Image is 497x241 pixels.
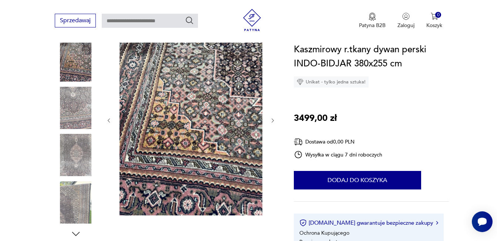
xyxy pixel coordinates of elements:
img: Ikona koszyka [431,13,438,20]
button: [DOMAIN_NAME] gwarantuje bezpieczne zakupy [299,219,438,227]
p: Zaloguj [397,22,414,29]
img: Zdjęcie produktu Kaszmirowy r.tkany dywan perski INDO-BIDJAR 380x255 cm [55,181,97,224]
img: Ikona diamentu [297,79,303,85]
img: Ikona medalu [369,13,376,21]
img: Zdjęcie produktu Kaszmirowy r.tkany dywan perski INDO-BIDJAR 380x255 cm [55,134,97,176]
button: Patyna B2B [359,13,386,29]
div: 0 [435,12,441,18]
p: Koszyk [426,22,442,29]
p: Patyna B2B [359,22,386,29]
button: Sprzedawaj [55,14,96,27]
img: Ikonka użytkownika [402,13,410,20]
img: Zdjęcie produktu Kaszmirowy r.tkany dywan perski INDO-BIDJAR 380x255 cm [120,24,262,215]
img: Ikona dostawy [294,137,303,146]
button: Dodaj do koszyka [294,171,421,189]
div: Wysyłka w ciągu 7 dni roboczych [294,150,383,159]
div: Unikat - tylko jedna sztuka! [294,76,369,88]
a: Sprzedawaj [55,19,96,24]
h1: Kaszmirowy r.tkany dywan perski INDO-BIDJAR 380x255 cm [294,43,449,71]
button: 0Koszyk [426,13,442,29]
img: Patyna - sklep z meblami i dekoracjami vintage [241,9,263,31]
img: Ikona certyfikatu [299,219,307,227]
img: Zdjęcie produktu Kaszmirowy r.tkany dywan perski INDO-BIDJAR 380x255 cm [55,87,97,129]
a: Ikona medaluPatyna B2B [359,13,386,29]
img: Ikona strzałki w prawo [436,221,438,225]
div: Dostawa od 0,00 PLN [294,137,383,146]
button: Szukaj [185,16,194,25]
p: 3499,00 zł [294,111,337,125]
li: Ochrona Kupującego [299,230,349,237]
button: Zaloguj [397,13,414,29]
iframe: Smartsupp widget button [472,211,493,232]
img: Zdjęcie produktu Kaszmirowy r.tkany dywan perski INDO-BIDJAR 380x255 cm [55,39,97,82]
